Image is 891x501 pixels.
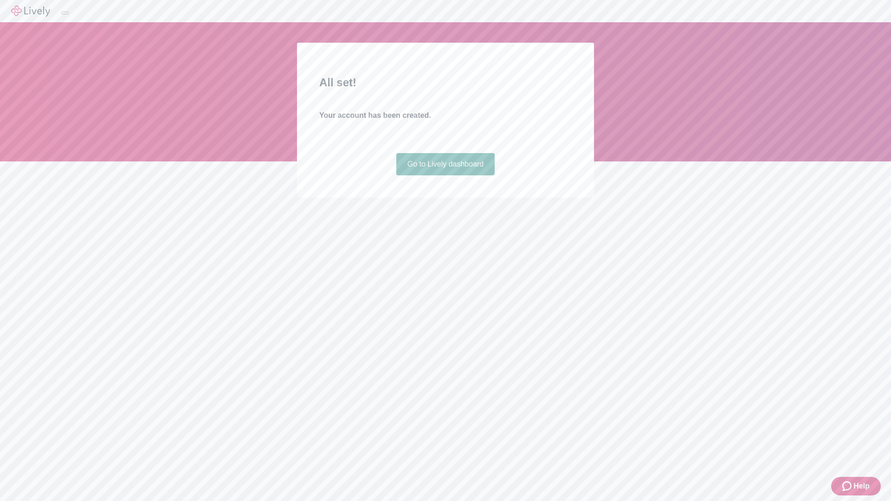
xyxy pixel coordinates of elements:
[61,12,69,14] button: Log out
[842,481,853,492] svg: Zendesk support icon
[396,153,495,175] a: Go to Lively dashboard
[831,477,881,495] button: Zendesk support iconHelp
[319,74,572,91] h2: All set!
[853,481,870,492] span: Help
[11,6,50,17] img: Lively
[319,110,572,121] h4: Your account has been created.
